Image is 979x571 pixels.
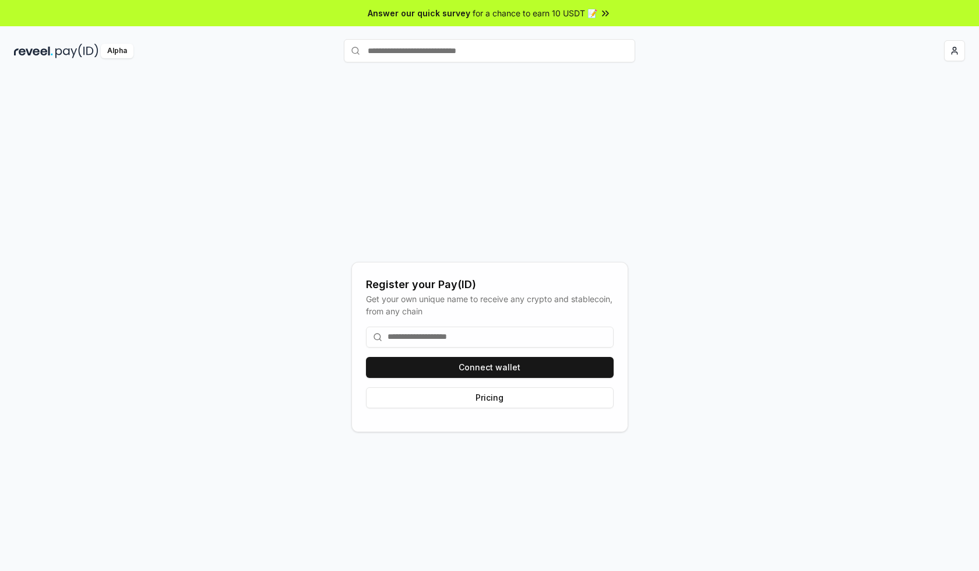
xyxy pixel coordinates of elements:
[473,7,597,19] span: for a chance to earn 10 USDT 📝
[366,293,614,317] div: Get your own unique name to receive any crypto and stablecoin, from any chain
[366,357,614,378] button: Connect wallet
[14,44,53,58] img: reveel_dark
[101,44,133,58] div: Alpha
[366,276,614,293] div: Register your Pay(ID)
[55,44,98,58] img: pay_id
[368,7,470,19] span: Answer our quick survey
[366,387,614,408] button: Pricing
